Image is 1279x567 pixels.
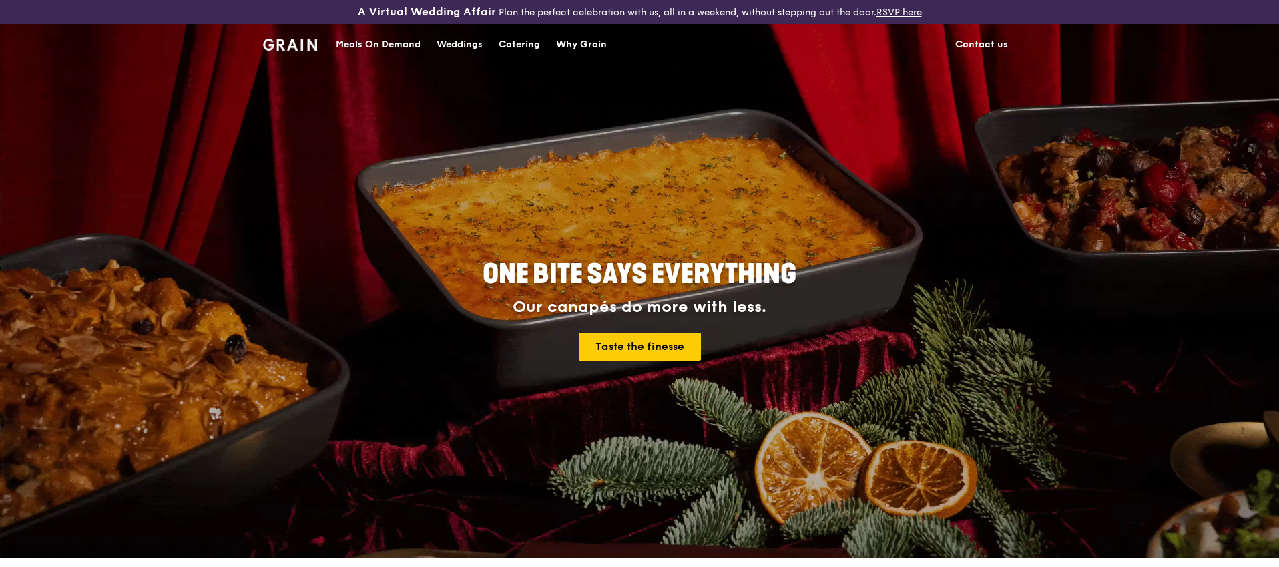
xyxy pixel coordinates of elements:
[399,298,880,317] div: Our canapés do more with less.
[437,25,483,65] div: Weddings
[336,25,421,65] div: Meals On Demand
[499,25,540,65] div: Catering
[358,5,496,19] h3: A Virtual Wedding Affair
[491,25,548,65] a: Catering
[429,25,491,65] a: Weddings
[263,39,317,51] img: Grain
[876,7,922,18] a: RSVP here
[579,333,701,361] a: Taste the finesse
[556,25,607,65] div: Why Grain
[947,25,1016,65] a: Contact us
[483,258,796,291] span: ONE BITE SAYS EVERYTHING
[255,5,1024,19] div: Plan the perfect celebration with us, all in a weekend, without stepping out the door.
[548,25,615,65] a: Why Grain
[263,23,317,63] a: GrainGrain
